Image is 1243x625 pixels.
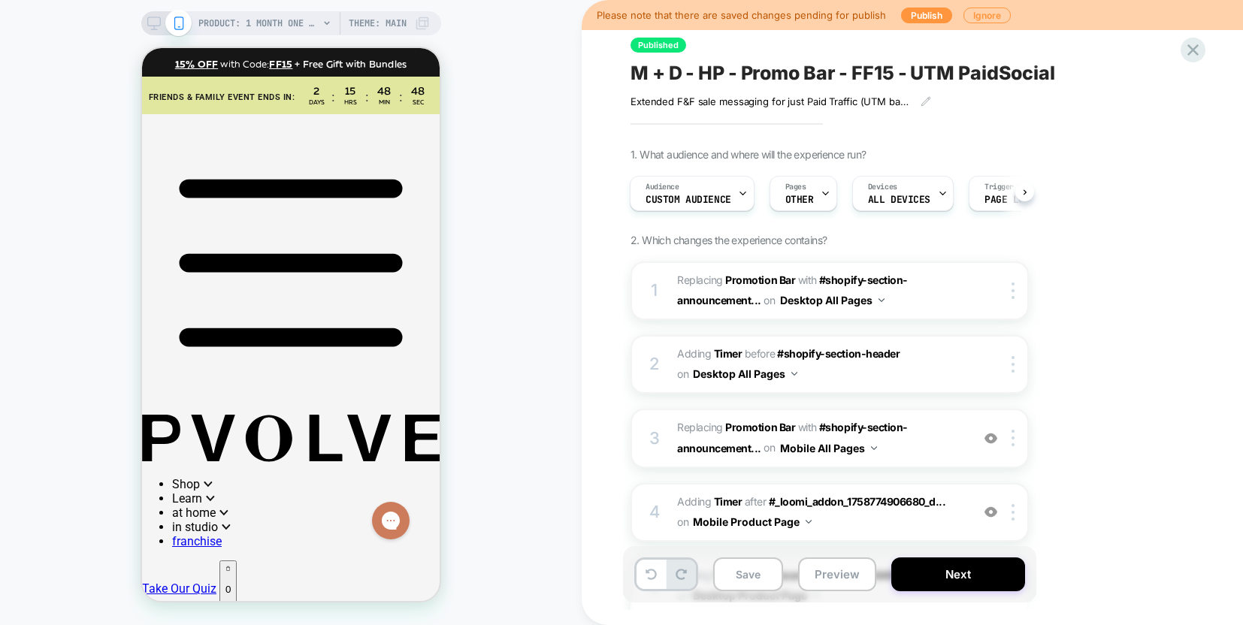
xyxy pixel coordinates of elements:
[646,182,679,192] span: Audience
[677,347,742,360] span: Adding
[871,446,877,450] img: down arrow
[693,511,812,533] button: Mobile Product Page
[879,298,885,302] img: down arrow
[631,62,1055,84] span: M + D - HP - Promo Bar - FF15 - UTM PaidSocial
[231,37,253,49] div: 48
[798,557,876,591] button: Preview
[265,37,287,49] div: 48
[257,38,261,56] div: :
[785,195,814,205] span: OTHER
[984,432,997,445] img: crossed eye
[189,38,193,56] div: :
[30,429,298,443] li: Shop
[798,273,817,286] span: WITH
[714,495,742,508] b: Timer
[631,148,866,161] span: 1. What audience and where will the experience run?
[714,347,742,360] b: Timer
[791,372,797,376] img: down arrow
[349,11,407,35] span: Theme: MAIN
[631,38,686,53] span: Published
[713,557,783,591] button: Save
[197,51,219,58] div: Hrs
[785,182,806,192] span: Pages
[891,557,1025,591] button: Next
[1012,282,1015,299] img: close
[30,472,298,486] li: in studio
[231,51,253,58] div: Min
[745,347,775,360] span: BEFORE
[30,472,89,486] span: in studio
[798,421,817,433] span: WITH
[646,195,731,205] span: Custom Audience
[677,495,742,508] span: Adding
[197,37,219,49] div: 15
[984,182,1014,192] span: Trigger
[806,520,812,524] img: down arrow
[780,289,885,311] button: Desktop All Pages
[30,443,73,457] span: Learn
[33,10,76,22] a: 15% OFF
[780,437,877,459] button: Mobile All Pages
[769,495,946,508] span: #_loomi_addon_1758774906680_d...
[984,506,997,518] img: crossed eye
[153,10,265,22] strong: + Free Gift with Bundles
[631,95,909,107] span: Extended F&F sale messaging for just Paid Traffic (UTM based targeting on key LPs)
[868,195,930,205] span: ALL DEVICES
[150,44,153,54] span: :
[868,182,897,192] span: Devices
[163,51,186,58] div: Days
[647,424,662,454] div: 3
[693,363,797,385] button: Desktop All Pages
[901,8,952,23] button: Publish
[198,11,319,35] span: PRODUCT: 1 Month One Time Membership
[677,421,795,433] span: Replacing
[725,273,795,286] b: Promotion Bar
[647,349,662,379] div: 2
[1012,356,1015,373] img: close
[30,443,298,457] li: Learn
[265,51,287,58] div: Sec
[7,44,150,54] span: Friends & Family Event Ends in
[30,457,86,472] span: at home
[30,429,71,443] span: Shop
[83,536,89,547] p: 0 items
[677,273,795,286] span: Replacing
[1012,430,1015,446] img: close
[963,8,1011,23] button: Ignore
[745,495,767,508] span: AFTER
[677,512,688,531] span: on
[1012,504,1015,521] img: close
[77,512,95,560] button: Open shopping cart
[647,276,662,306] div: 1
[777,347,900,360] span: #shopify-section-header
[647,497,662,527] div: 4
[984,195,1036,205] span: Page Load
[78,10,127,22] span: with Code:
[223,38,227,56] div: :
[764,291,775,309] span: on
[30,486,298,500] li: franchise
[163,37,186,49] div: 2
[222,448,275,497] iframe: Gorgias live chat messenger
[30,457,298,472] li: at home
[631,234,827,246] span: 2. Which changes the experience contains?
[764,438,775,457] span: on
[725,421,795,433] b: Promotion Bar
[677,364,688,383] span: on
[127,10,150,22] a: FF15
[30,486,80,500] a: franchise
